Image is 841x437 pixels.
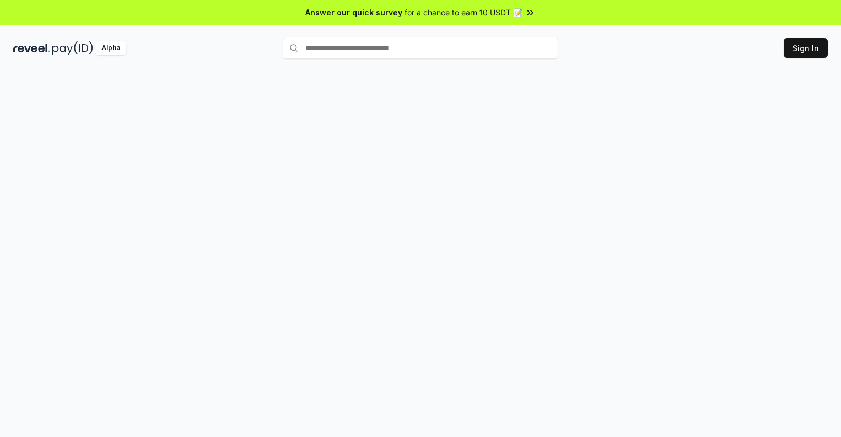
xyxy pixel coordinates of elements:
[13,41,50,55] img: reveel_dark
[405,7,522,18] span: for a chance to earn 10 USDT 📝
[305,7,402,18] span: Answer our quick survey
[52,41,93,55] img: pay_id
[784,38,828,58] button: Sign In
[95,41,126,55] div: Alpha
